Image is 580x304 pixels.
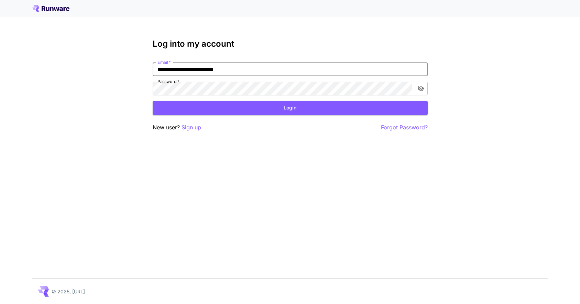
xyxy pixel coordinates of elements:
[157,79,179,84] label: Password
[381,123,428,132] button: Forgot Password?
[182,123,201,132] button: Sign up
[153,123,201,132] p: New user?
[415,82,427,95] button: toggle password visibility
[52,288,85,295] p: © 2025, [URL]
[153,101,428,115] button: Login
[153,39,428,49] h3: Log into my account
[157,59,171,65] label: Email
